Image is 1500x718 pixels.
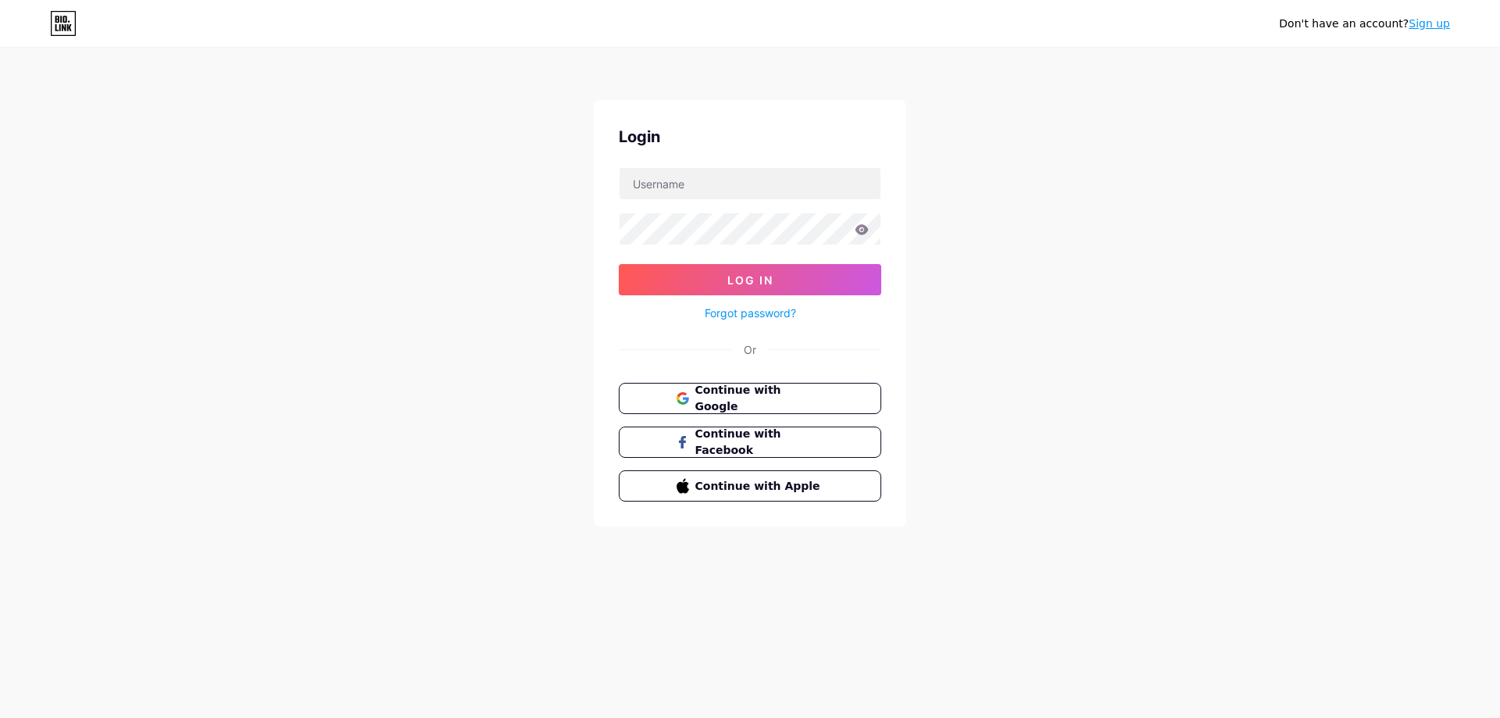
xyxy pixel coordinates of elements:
[695,426,824,459] span: Continue with Facebook
[705,305,796,321] a: Forgot password?
[727,273,773,287] span: Log In
[695,478,824,495] span: Continue with Apple
[695,382,824,415] span: Continue with Google
[619,264,881,295] button: Log In
[619,470,881,502] button: Continue with Apple
[1409,17,1450,30] a: Sign up
[619,383,881,414] button: Continue with Google
[619,427,881,458] button: Continue with Facebook
[1279,16,1450,32] div: Don't have an account?
[744,341,756,358] div: Or
[619,125,881,148] div: Login
[620,168,880,199] input: Username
